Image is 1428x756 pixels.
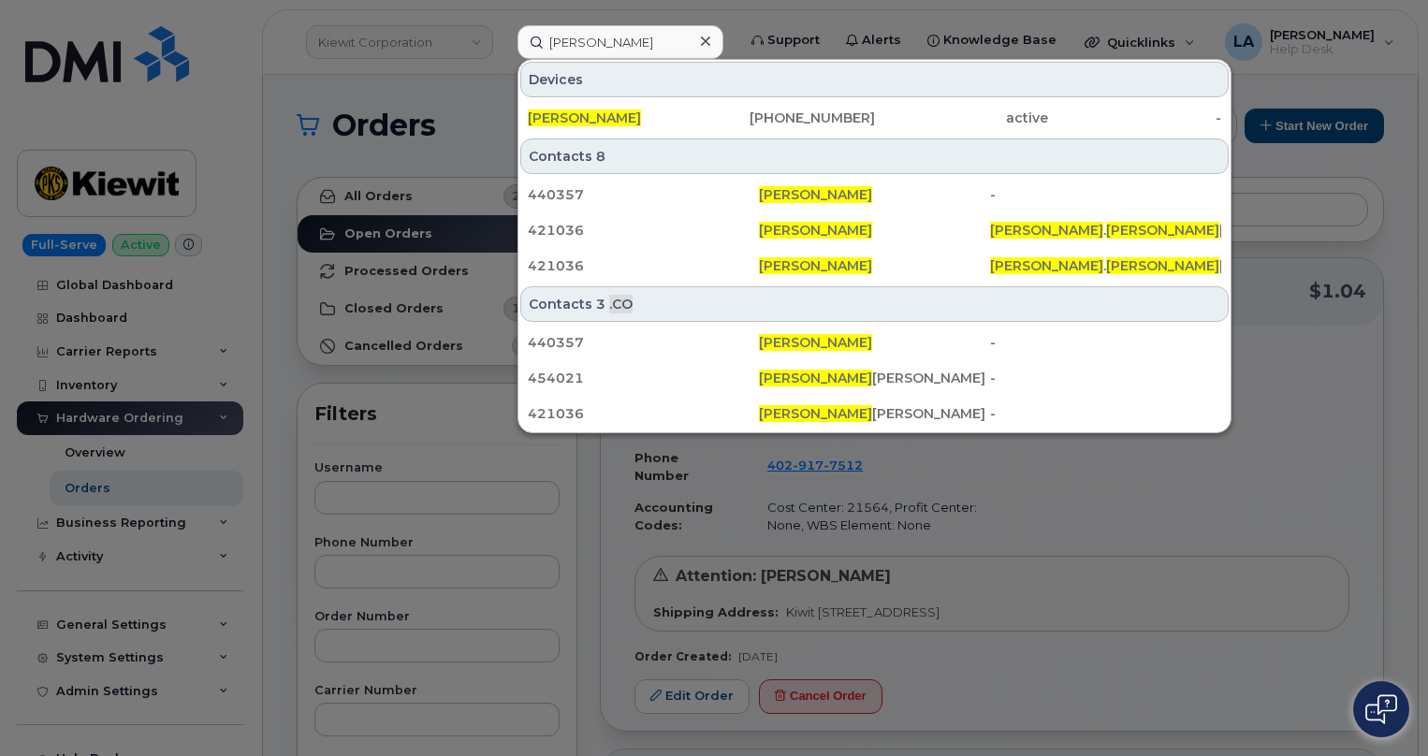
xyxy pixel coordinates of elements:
div: - [990,404,1221,423]
a: 421036[PERSON_NAME][PERSON_NAME]- [520,397,1229,430]
span: 3 [596,295,605,313]
div: Devices [520,62,1229,97]
div: 440357 [528,333,759,352]
span: .CO [609,295,633,313]
span: 8 [596,147,605,166]
div: [PERSON_NAME] [759,369,990,387]
span: [PERSON_NAME] [1106,257,1219,274]
div: - [990,333,1221,352]
div: Contacts [520,286,1229,322]
div: . [PERSON_NAME][EMAIL_ADDRESS][PERSON_NAME][DOMAIN_NAME] [990,221,1221,240]
a: 454021[PERSON_NAME][PERSON_NAME]- [520,361,1229,395]
div: [PERSON_NAME] [759,404,990,423]
img: Open chat [1365,694,1397,724]
a: [PERSON_NAME][PHONE_NUMBER]active- [520,101,1229,135]
a: 440357[PERSON_NAME]- [520,178,1229,211]
span: [PERSON_NAME] [990,257,1103,274]
div: [PHONE_NUMBER] [701,109,874,127]
div: - [990,369,1221,387]
span: [PERSON_NAME] [759,334,872,351]
span: [PERSON_NAME] [759,405,872,422]
div: - [990,185,1221,204]
span: [PERSON_NAME] [990,222,1103,239]
div: 421036 [528,404,759,423]
span: [PERSON_NAME] [759,222,872,239]
div: 440357 [528,185,759,204]
a: 440357[PERSON_NAME]- [520,326,1229,359]
a: 421036[PERSON_NAME][PERSON_NAME].[PERSON_NAME][PERSON_NAME][EMAIL_ADDRESS][PERSON_NAME][DOMAIN_NAME] [520,249,1229,283]
div: 421036 [528,256,759,275]
span: [PERSON_NAME] [759,370,872,386]
span: [PERSON_NAME] [528,109,641,126]
div: 421036 [528,221,759,240]
span: [PERSON_NAME] [1106,222,1219,239]
div: 454021 [528,369,759,387]
div: . [PERSON_NAME][EMAIL_ADDRESS][PERSON_NAME][DOMAIN_NAME] [990,256,1221,275]
span: [PERSON_NAME] [759,257,872,274]
a: 421036[PERSON_NAME][PERSON_NAME].[PERSON_NAME][PERSON_NAME][EMAIL_ADDRESS][PERSON_NAME][DOMAIN_NAME] [520,213,1229,247]
div: - [1048,109,1221,127]
div: Contacts [520,138,1229,174]
div: active [875,109,1048,127]
span: [PERSON_NAME] [759,186,872,203]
